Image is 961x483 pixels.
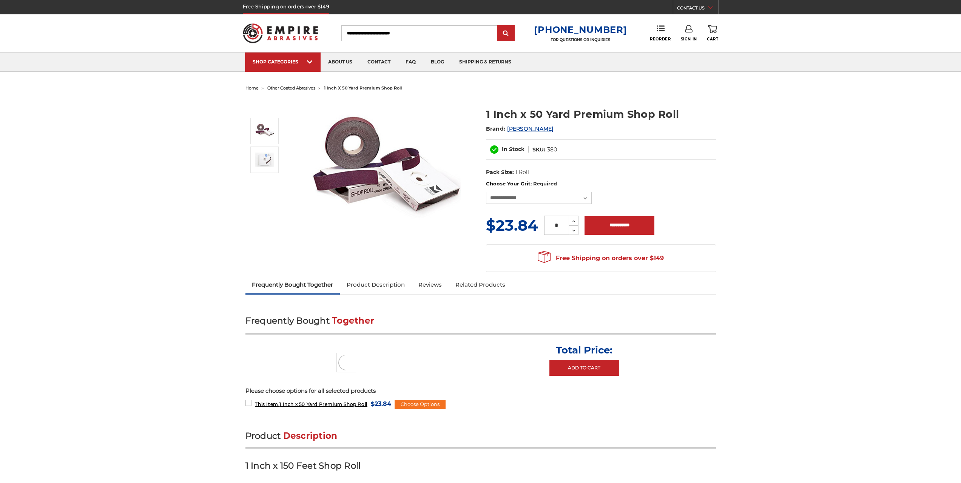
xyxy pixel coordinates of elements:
[452,52,519,72] a: shipping & returns
[486,107,716,122] h1: 1 Inch x 50 Yard Premium Shop Roll
[398,52,423,72] a: faq
[395,400,446,409] div: Choose Options
[412,276,449,293] a: Reviews
[681,37,697,42] span: Sign In
[310,99,461,250] img: 1 Inch x 50 Yard Premium Shop Roll
[677,4,718,14] a: CONTACT US
[556,344,612,356] p: Total Price:
[245,85,259,91] a: home
[340,276,412,293] a: Product Description
[533,181,557,187] small: Required
[245,460,716,477] h3: 1 Inch x 150 Feet Shop Roll
[507,125,553,132] a: [PERSON_NAME]
[371,399,391,409] span: $23.84
[324,85,402,91] span: 1 inch x 50 yard premium shop roll
[650,25,671,41] a: Reorder
[707,25,718,42] a: Cart
[650,37,671,42] span: Reorder
[538,251,664,266] span: Free Shipping on orders over $149
[255,122,274,140] img: 1 Inch x 50 Yard Premium Shop Roll
[360,52,398,72] a: contact
[534,37,627,42] p: FOR QUESTIONS OR INQUIRIES
[486,168,514,176] dt: Pack Size:
[498,26,514,41] input: Submit
[502,146,524,153] span: In Stock
[486,125,506,132] span: Brand:
[332,315,374,326] span: Together
[245,315,330,326] span: Frequently Bought
[547,146,557,154] dd: 380
[267,85,315,91] a: other coated abrasives
[243,19,318,48] img: Empire Abrasives
[549,360,619,376] a: Add to Cart
[321,52,360,72] a: about us
[707,37,718,42] span: Cart
[253,59,313,65] div: SHOP CATEGORIES
[245,387,716,395] p: Please choose options for all selected products
[245,431,281,441] span: Product
[255,401,367,407] span: 1 Inch x 50 Yard Premium Shop Roll
[255,401,279,407] strong: This Item:
[486,216,538,235] span: $23.84
[255,153,274,167] img: 1 Inch x 50 Yard Premium Shop Roll
[486,180,716,188] label: Choose Your Grit:
[423,52,452,72] a: blog
[532,146,545,154] dt: SKU:
[336,353,356,372] img: 1 Inch x 50 Yard Premium Shop Roll
[534,24,627,35] a: [PHONE_NUMBER]
[515,168,529,176] dd: 1 Roll
[283,431,338,441] span: Description
[449,276,512,293] a: Related Products
[245,276,340,293] a: Frequently Bought Together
